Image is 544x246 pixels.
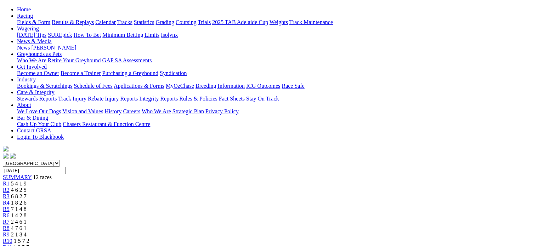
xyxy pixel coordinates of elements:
[205,108,239,114] a: Privacy Policy
[134,19,154,25] a: Statistics
[62,108,103,114] a: Vision and Values
[3,174,32,180] a: SUMMARY
[104,108,121,114] a: History
[17,127,51,133] a: Contact GRSA
[11,219,27,225] span: 2 4 6 1
[219,96,245,102] a: Fact Sheets
[63,121,150,127] a: Chasers Restaurant & Function Centre
[17,96,536,102] div: Care & Integrity
[17,83,72,89] a: Bookings & Scratchings
[17,83,536,89] div: Industry
[114,83,164,89] a: Applications & Forms
[212,19,268,25] a: 2025 TAB Adelaide Cup
[3,219,10,225] a: R7
[3,225,10,231] a: R8
[198,19,211,25] a: Trials
[17,19,50,25] a: Fields & Form
[161,32,178,38] a: Isolynx
[52,19,94,25] a: Results & Replays
[3,146,8,151] img: logo-grsa-white.png
[172,108,204,114] a: Strategic Plan
[17,32,536,38] div: Wagering
[17,45,536,51] div: News & Media
[139,96,178,102] a: Integrity Reports
[3,153,8,159] img: facebook.svg
[17,57,46,63] a: Who We Are
[17,51,62,57] a: Greyhounds as Pets
[3,200,10,206] a: R4
[102,57,152,63] a: GAP SA Assessments
[17,102,31,108] a: About
[11,181,27,187] span: 5 4 1 9
[3,181,10,187] a: R1
[17,108,61,114] a: We Love Our Dogs
[17,134,64,140] a: Login To Blackbook
[142,108,171,114] a: Who We Are
[74,32,101,38] a: How To Bet
[102,70,158,76] a: Purchasing a Greyhound
[17,38,52,44] a: News & Media
[95,19,116,25] a: Calendar
[3,167,66,174] input: Select date
[160,70,187,76] a: Syndication
[48,32,72,38] a: SUREpick
[17,45,30,51] a: News
[17,121,536,127] div: Bar & Dining
[11,231,27,238] span: 2 1 8 4
[11,193,27,199] span: 6 8 2 7
[117,19,132,25] a: Tracks
[246,83,280,89] a: ICG Outcomes
[176,19,197,25] a: Coursing
[17,64,47,70] a: Get Involved
[17,6,31,12] a: Home
[270,19,288,25] a: Weights
[17,121,61,127] a: Cash Up Your Club
[61,70,101,76] a: Become a Trainer
[289,19,333,25] a: Track Maintenance
[3,187,10,193] a: R2
[17,57,536,64] div: Greyhounds as Pets
[105,96,138,102] a: Injury Reports
[17,70,536,76] div: Get Involved
[31,45,76,51] a: [PERSON_NAME]
[17,70,59,76] a: Become an Owner
[3,206,10,212] a: R5
[3,193,10,199] a: R3
[14,238,29,244] span: 1 5 7 2
[3,212,10,218] a: R6
[123,108,140,114] a: Careers
[17,32,46,38] a: [DATE] Tips
[17,108,536,115] div: About
[179,96,217,102] a: Rules & Policies
[3,238,12,244] a: R10
[11,200,27,206] span: 1 8 2 6
[156,19,174,25] a: Grading
[17,89,55,95] a: Care & Integrity
[17,19,536,25] div: Racing
[17,25,39,32] a: Wagering
[33,174,52,180] span: 12 races
[10,153,16,159] img: twitter.svg
[11,206,27,212] span: 7 1 4 8
[48,57,101,63] a: Retire Your Greyhound
[17,76,36,82] a: Industry
[166,83,194,89] a: MyOzChase
[3,231,10,238] a: R9
[11,225,27,231] span: 4 7 6 1
[195,83,245,89] a: Breeding Information
[102,32,159,38] a: Minimum Betting Limits
[17,115,48,121] a: Bar & Dining
[17,96,57,102] a: Stewards Reports
[11,212,27,218] span: 1 4 2 8
[74,83,112,89] a: Schedule of Fees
